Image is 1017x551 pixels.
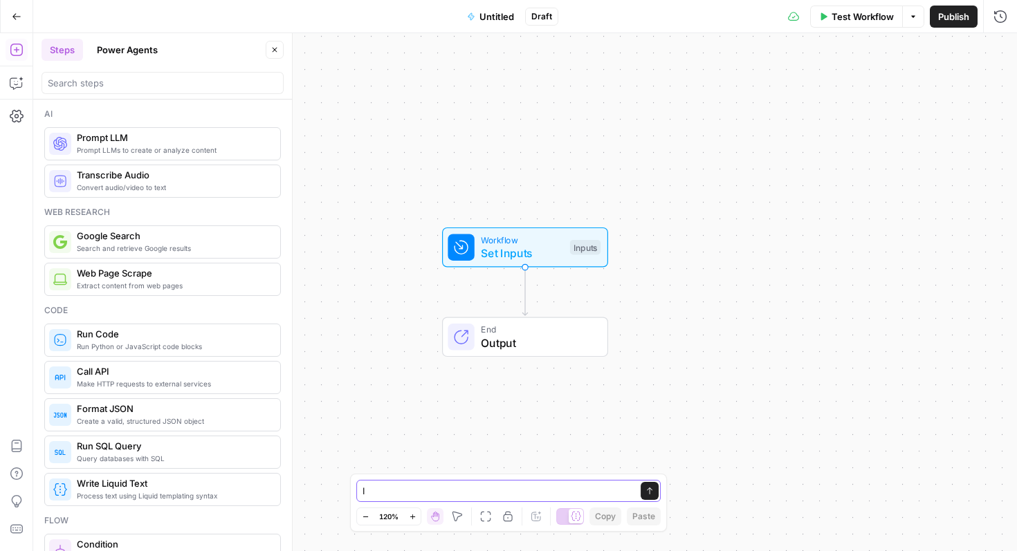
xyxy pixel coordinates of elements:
button: Steps [42,39,83,61]
textarea: I [363,484,627,498]
span: Untitled [479,10,514,24]
button: Untitled [459,6,522,28]
span: Process text using Liquid templating syntax [77,490,269,501]
div: Inputs [570,240,601,255]
span: End [481,323,594,336]
g: Edge from start to end [522,268,527,316]
span: Google Search [77,229,269,243]
span: Output [481,335,594,351]
span: Prompt LLM [77,131,269,144]
span: Create a valid, structured JSON object [77,415,269,427]
span: Convert audio/video to text [77,182,269,193]
span: Paste [632,510,655,523]
span: Workflow [481,233,563,246]
button: Power Agents [89,39,166,61]
div: Code [44,304,281,317]
span: Transcribe Audio [77,168,269,182]
span: Run SQL Query [77,439,269,453]
button: Publish [930,6,978,28]
span: Make HTTP requests to external services [77,378,269,389]
span: 120% [379,511,398,522]
span: Format JSON [77,402,269,415]
div: EndOutput [396,317,654,357]
div: Flow [44,514,281,527]
span: Copy [595,510,616,523]
span: Extract content from web pages [77,280,269,291]
span: Search and retrieve Google results [77,243,269,254]
span: Publish [938,10,969,24]
input: Search steps [48,76,277,90]
div: Web research [44,206,281,218]
span: Set Inputs [481,245,563,261]
span: Run Code [77,327,269,341]
div: Ai [44,108,281,120]
button: Paste [627,507,661,525]
span: Call API [77,364,269,378]
span: Prompt LLMs to create or analyze content [77,144,269,156]
button: Test Workflow [810,6,902,28]
span: Test Workflow [832,10,894,24]
span: Run Python or JavaScript code blocks [77,341,269,352]
span: Query databases with SQL [77,453,269,464]
span: Write Liquid Text [77,476,269,490]
span: Condition [77,537,269,551]
button: Copy [589,507,621,525]
span: Draft [531,10,552,23]
div: WorkflowSet InputsInputs [396,227,654,268]
span: Web Page Scrape [77,266,269,280]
